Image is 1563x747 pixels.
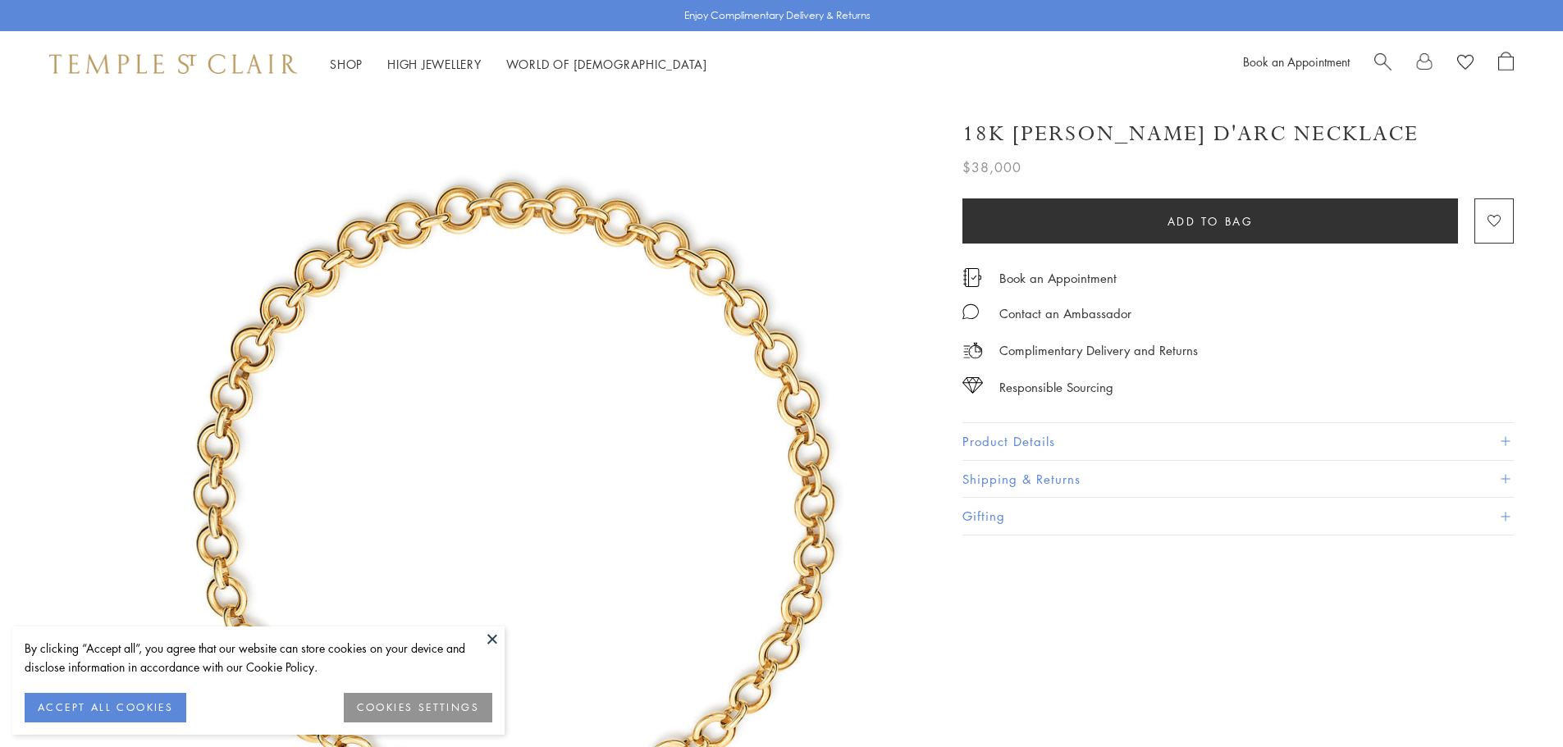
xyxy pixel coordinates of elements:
[1498,52,1514,76] a: Open Shopping Bag
[1168,212,1254,230] span: Add to bag
[999,340,1198,361] p: Complimentary Delivery and Returns
[962,157,1021,178] span: $38,000
[962,303,979,320] img: MessageIcon-01_2.svg
[999,377,1113,398] div: Responsible Sourcing
[25,639,492,676] div: By clicking “Accept all”, you agree that our website can store cookies on your device and disclos...
[330,54,707,75] nav: Main navigation
[344,693,492,722] button: COOKIES SETTINGS
[999,269,1117,287] a: Book an Appointment
[387,56,482,72] a: High JewelleryHigh Jewellery
[962,498,1514,535] button: Gifting
[330,56,363,72] a: ShopShop
[999,303,1131,324] div: Contact an Ambassador
[684,7,871,24] p: Enjoy Complimentary Delivery & Returns
[962,423,1514,460] button: Product Details
[1457,52,1474,76] a: View Wishlist
[25,693,186,722] button: ACCEPT ALL COOKIES
[1243,53,1350,70] a: Book an Appointment
[962,340,983,361] img: icon_delivery.svg
[962,120,1419,148] h1: 18K [PERSON_NAME] d'Arc Necklace
[962,198,1458,244] button: Add to bag
[49,54,297,74] img: Temple St. Clair
[962,461,1514,498] button: Shipping & Returns
[962,377,983,394] img: icon_sourcing.svg
[506,56,707,72] a: World of [DEMOGRAPHIC_DATA]World of [DEMOGRAPHIC_DATA]
[962,268,982,287] img: icon_appointment.svg
[1374,52,1392,76] a: Search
